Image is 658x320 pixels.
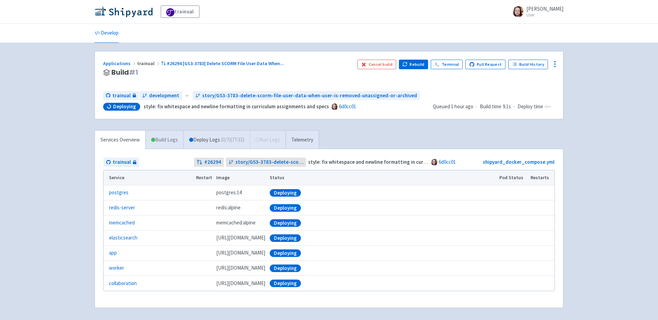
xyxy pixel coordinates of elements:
div: · · [433,103,555,111]
span: memcached:alpine [216,219,256,227]
th: Restart [194,170,214,185]
a: Pull Request [465,60,505,69]
span: [DOMAIN_NAME][URL] [216,234,265,242]
a: Terminal [431,60,463,69]
th: Restarts [528,170,555,185]
span: #26294 [GS3-3783] Delete SCORM File User Data When ... [167,60,284,66]
button: Rebuild [399,60,428,69]
time: 1 hour ago [451,103,473,110]
a: app [109,249,117,257]
strong: # 26294 [204,158,221,166]
a: trainual [103,158,139,167]
a: #26294 [194,158,224,167]
span: Deploy time [517,103,543,111]
div: Deploying [270,189,301,197]
span: [DOMAIN_NAME][URL] [216,249,265,257]
span: trainual [112,92,131,100]
span: # 1 [129,67,138,77]
span: development [149,92,179,100]
span: story/GS3-3783-delete-scorm-file-user-data-when-user-is-removed-unassigned-or-archived [235,158,304,166]
a: #26294 [GS3-3783] Delete SCORM File User Data When... [161,60,285,66]
span: Build [111,69,138,76]
span: postgres:14 [216,189,242,197]
a: redis-server [109,204,135,212]
span: Deploying [113,103,136,110]
span: [DOMAIN_NAME][URL] [216,280,265,287]
span: 9.1s [503,103,511,111]
div: Deploying [270,204,301,212]
div: Deploying [270,249,301,257]
span: ( 0 / 7 ) (77:33) [221,136,244,144]
a: worker [109,264,124,272]
span: trainual [113,158,131,166]
span: ← [185,92,190,100]
a: story/GS3-3783-delete-scorm-file-user-data-when-user-is-removed-unassigned-or-archived [193,91,420,100]
a: Telemetry [285,131,319,149]
a: collaboration [109,280,137,287]
a: Build Logs [146,131,183,149]
img: Shipyard logo [95,6,153,17]
small: User [526,13,563,17]
a: trainual [161,5,199,18]
a: memcached [109,219,135,227]
span: trainual [137,60,161,66]
a: development [139,91,182,100]
div: Deploying [270,280,301,287]
a: 6d0cc01 [439,159,456,165]
a: 6d0cc01 [339,103,356,110]
a: postgres [109,189,129,197]
a: shipyard_docker_compose.yml [483,159,555,165]
span: redis:alpine [216,204,241,212]
th: Service [103,170,194,185]
a: trainual [103,91,139,100]
span: Queued [433,103,473,110]
div: Deploying [270,234,301,242]
a: Build History [508,60,548,69]
strong: style: fix whitespace and newline formatting in curriculum assignments and specs [144,103,329,110]
a: elasticsearch [109,234,137,242]
span: -:-- [545,103,551,111]
a: [PERSON_NAME] User [509,6,563,17]
span: [PERSON_NAME] [526,5,563,12]
strong: style: fix whitespace and newline formatting in curriculum assignments and specs [308,159,493,165]
a: story/GS3-3783-delete-scorm-file-user-data-when-user-is-removed-unassigned-or-archived [226,158,306,167]
th: Status [268,170,497,185]
span: [DOMAIN_NAME][URL] [216,264,265,272]
span: Build time [480,103,501,111]
th: Pod Status [497,170,528,185]
th: Image [214,170,268,185]
a: Develop [95,24,119,43]
a: Services Overview [95,131,145,149]
a: Applications [103,60,137,66]
div: Deploying [270,219,301,227]
div: Deploying [270,264,301,272]
span: story/GS3-3783-delete-scorm-file-user-data-when-user-is-removed-unassigned-or-archived [202,92,417,100]
button: Cancel build [357,60,396,69]
a: Deploy Logs (0/7)(77:33) [183,131,250,149]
